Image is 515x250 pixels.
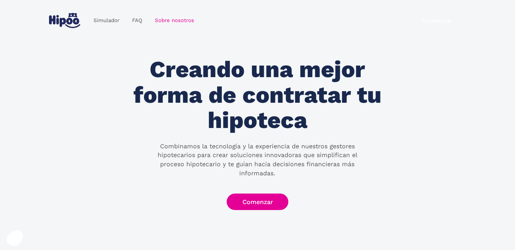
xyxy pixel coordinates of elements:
a: Sobre nosotros [149,14,200,27]
a: Simulador [87,14,126,27]
p: Combinamos la tecnología y la experiencia de nuestros gestores hipotecarios para crear soluciones... [145,142,370,178]
h1: Creando una mejor forma de contratar tu hipoteca [125,57,390,133]
a: home [47,10,82,31]
a: Comenzar [406,12,468,29]
a: Comenzar [227,194,289,210]
a: FAQ [126,14,149,27]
